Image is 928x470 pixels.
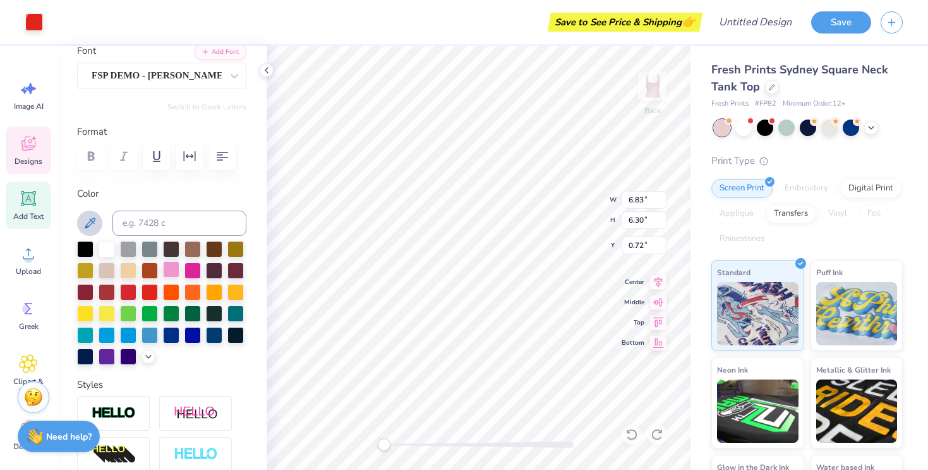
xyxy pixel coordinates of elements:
[46,431,92,443] strong: Need help?
[551,13,699,32] div: Save to See Price & Shipping
[816,363,891,376] span: Metallic & Glitter Ink
[15,156,42,166] span: Designs
[13,442,44,452] span: Decorate
[711,179,773,198] div: Screen Print
[92,406,136,421] img: Stroke
[682,14,696,29] span: 👉
[622,277,644,287] span: Center
[77,125,246,139] label: Format
[711,154,903,168] div: Print Type
[622,318,644,328] span: Top
[14,101,44,111] span: Image AI
[77,378,103,392] label: Styles
[766,204,816,223] div: Transfers
[19,321,39,331] span: Greek
[77,44,96,58] label: Font
[840,179,901,198] div: Digital Print
[112,211,246,236] input: e.g. 7428 c
[622,297,644,307] span: Middle
[711,204,762,223] div: Applique
[195,44,246,60] button: Add Font
[776,179,836,198] div: Embroidery
[859,204,889,223] div: Foil
[711,99,749,109] span: Fresh Prints
[77,187,246,201] label: Color
[717,266,750,279] span: Standard
[717,363,748,376] span: Neon Ink
[622,338,644,348] span: Bottom
[709,9,802,35] input: Untitled Design
[783,99,846,109] span: Minimum Order: 12 +
[717,282,798,345] img: Standard
[174,447,218,462] img: Negative Space
[13,211,44,221] span: Add Text
[816,266,843,279] span: Puff Ink
[811,11,871,34] button: Save
[816,380,898,443] img: Metallic & Glitter Ink
[16,266,41,276] span: Upload
[167,102,246,112] button: Switch to Greek Letters
[378,438,390,451] div: Accessibility label
[816,282,898,345] img: Puff Ink
[174,405,218,421] img: Shadow
[717,380,798,443] img: Neon Ink
[8,376,49,397] span: Clipart & logos
[755,99,776,109] span: # FP82
[711,62,888,94] span: Fresh Prints Sydney Square Neck Tank Top
[92,445,136,465] img: 3D Illusion
[820,204,855,223] div: Vinyl
[711,230,773,249] div: Rhinestones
